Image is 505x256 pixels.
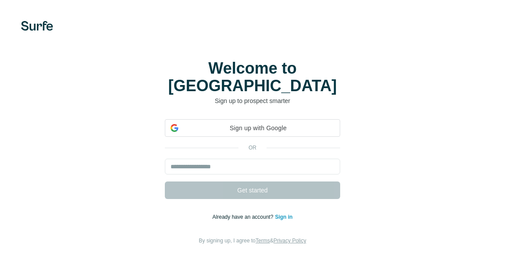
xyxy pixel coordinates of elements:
[182,124,334,133] span: Sign up with Google
[256,238,270,244] a: Terms
[165,96,340,105] p: Sign up to prospect smarter
[274,238,306,244] a: Privacy Policy
[275,214,292,220] a: Sign in
[199,238,306,244] span: By signing up, I agree to &
[165,60,340,95] h1: Welcome to [GEOGRAPHIC_DATA]
[213,214,275,220] span: Already have an account?
[238,144,267,152] p: or
[21,21,53,31] img: Surfe's logo
[165,119,340,137] div: Sign up with Google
